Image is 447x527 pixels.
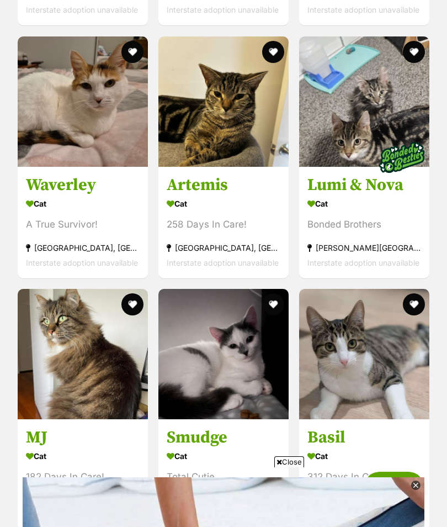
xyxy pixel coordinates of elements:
span: Interstate adoption unavailable [307,6,419,15]
button: favourite [403,293,425,315]
div: [GEOGRAPHIC_DATA], [GEOGRAPHIC_DATA] [26,240,140,255]
div: [GEOGRAPHIC_DATA], [GEOGRAPHIC_DATA] [167,240,280,255]
div: Bonded Brothers [307,217,421,232]
img: MJ [18,289,148,419]
button: favourite [121,41,143,63]
div: [PERSON_NAME][GEOGRAPHIC_DATA] [307,240,421,255]
div: Cat [307,449,421,465]
h3: Artemis [167,175,280,196]
a: Waverley Cat A True Survivor! [GEOGRAPHIC_DATA], [GEOGRAPHIC_DATA] Interstate adoption unavailabl... [18,166,148,278]
button: favourite [121,293,143,315]
h3: MJ [26,428,140,449]
span: Interstate adoption unavailable [167,258,279,267]
img: Artemis [158,36,289,167]
h3: Waverley [26,175,140,196]
h3: Smudge [167,428,280,449]
span: Close [274,456,304,467]
img: Smudge [158,289,289,419]
h3: Basil [307,428,421,449]
div: Cat [26,449,140,465]
div: 258 Days In Care! [167,217,280,232]
button: favourite [262,293,284,315]
img: bonded besties [374,130,429,185]
button: favourite [403,41,425,63]
img: Basil [299,289,429,419]
div: A True Survivor! [26,217,140,232]
div: Cat [167,196,280,212]
a: Lumi & Nova Cat Bonded Brothers [PERSON_NAME][GEOGRAPHIC_DATA] Interstate adoption unavailable fa... [299,166,429,278]
div: Cat [307,196,421,212]
button: favourite [262,41,284,63]
iframe: Help Scout Beacon - Open [365,472,425,505]
span: Interstate adoption unavailable [167,6,279,15]
div: Cat [167,449,280,465]
span: Interstate adoption unavailable [307,258,419,267]
div: Cat [26,196,140,212]
span: Interstate adoption unavailable [26,258,138,267]
h3: Lumi & Nova [307,175,421,196]
a: Artemis Cat 258 Days In Care! [GEOGRAPHIC_DATA], [GEOGRAPHIC_DATA] Interstate adoption unavailabl... [158,166,289,278]
img: Lumi & Nova [299,36,429,167]
iframe: Advertisement [23,472,424,521]
span: Interstate adoption unavailable [26,6,138,15]
img: Waverley [18,36,148,167]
